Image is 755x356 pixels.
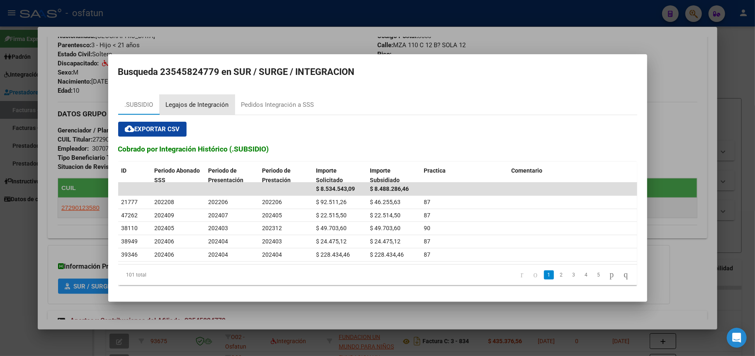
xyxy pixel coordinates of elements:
[209,225,228,231] span: 202403
[370,238,401,245] span: $ 24.475,12
[118,162,151,189] datatable-header-cell: ID
[313,162,367,189] datatable-header-cell: Importe Solicitado
[370,199,401,205] span: $ 46.255,63
[118,122,187,137] button: Exportar CSV
[424,238,431,245] span: 87
[209,167,244,183] span: Periodo de Presentación
[569,270,579,279] a: 3
[121,251,138,258] span: 39346
[118,64,637,80] h2: Busqueda 23545824779 en SUR / SURGE / INTEGRACION
[121,212,138,219] span: 47262
[544,270,554,279] a: 1
[727,328,747,348] div: Open Intercom Messenger
[316,212,347,219] span: $ 22.515,50
[262,212,282,219] span: 202405
[581,270,591,279] a: 4
[155,167,200,183] span: Periodo Abonado SSS
[620,270,632,279] a: go to last page
[370,167,400,183] span: Importe Subsidiado
[124,100,153,110] div: .SUBSIDIO
[262,225,282,231] span: 202312
[209,199,228,205] span: 202206
[155,199,175,205] span: 202208
[370,225,401,231] span: $ 49.703,60
[556,270,566,279] a: 2
[316,199,347,205] span: $ 92.511,26
[421,162,508,189] datatable-header-cell: Practica
[370,212,401,219] span: $ 22.514,50
[512,167,543,174] span: Comentario
[205,162,259,189] datatable-header-cell: Periodo de Presentación
[125,124,135,134] mat-icon: cloud_download
[530,270,541,279] a: go to previous page
[316,185,355,192] span: $ 8.534.543,09
[121,225,138,231] span: 38110
[370,251,404,258] span: $ 228.434,46
[209,212,228,219] span: 202407
[580,268,592,282] li: page 4
[155,238,175,245] span: 202406
[155,212,175,219] span: 202409
[316,167,343,183] span: Importe Solicitado
[370,185,409,192] span: $ 8.488.286,46
[424,251,431,258] span: 87
[118,265,221,285] div: 101 total
[543,268,555,282] li: page 1
[592,268,605,282] li: page 5
[155,225,175,231] span: 202405
[125,125,180,133] span: Exportar CSV
[209,251,228,258] span: 202404
[568,268,580,282] li: page 3
[118,144,637,154] h3: Cobrado por Integración Histórico (.SUBSIDIO)
[121,199,138,205] span: 21777
[424,225,431,231] span: 90
[262,238,282,245] span: 202403
[555,268,568,282] li: page 2
[316,238,347,245] span: $ 24.475,12
[151,162,205,189] datatable-header-cell: Periodo Abonado SSS
[424,199,431,205] span: 87
[606,270,618,279] a: go to next page
[155,251,175,258] span: 202406
[517,270,527,279] a: go to first page
[166,100,229,110] div: Legajos de Integración
[121,167,127,174] span: ID
[367,162,421,189] datatable-header-cell: Importe Subsidiado
[594,270,604,279] a: 5
[262,167,291,183] span: Periodo de Prestación
[316,251,350,258] span: $ 228.434,46
[424,212,431,219] span: 87
[209,238,228,245] span: 202404
[262,251,282,258] span: 202404
[241,100,314,110] div: Pedidos Integración a SSS
[262,199,282,205] span: 202206
[508,162,637,189] datatable-header-cell: Comentario
[259,162,313,189] datatable-header-cell: Periodo de Prestación
[424,167,446,174] span: Practica
[121,238,138,245] span: 38949
[316,225,347,231] span: $ 49.703,60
